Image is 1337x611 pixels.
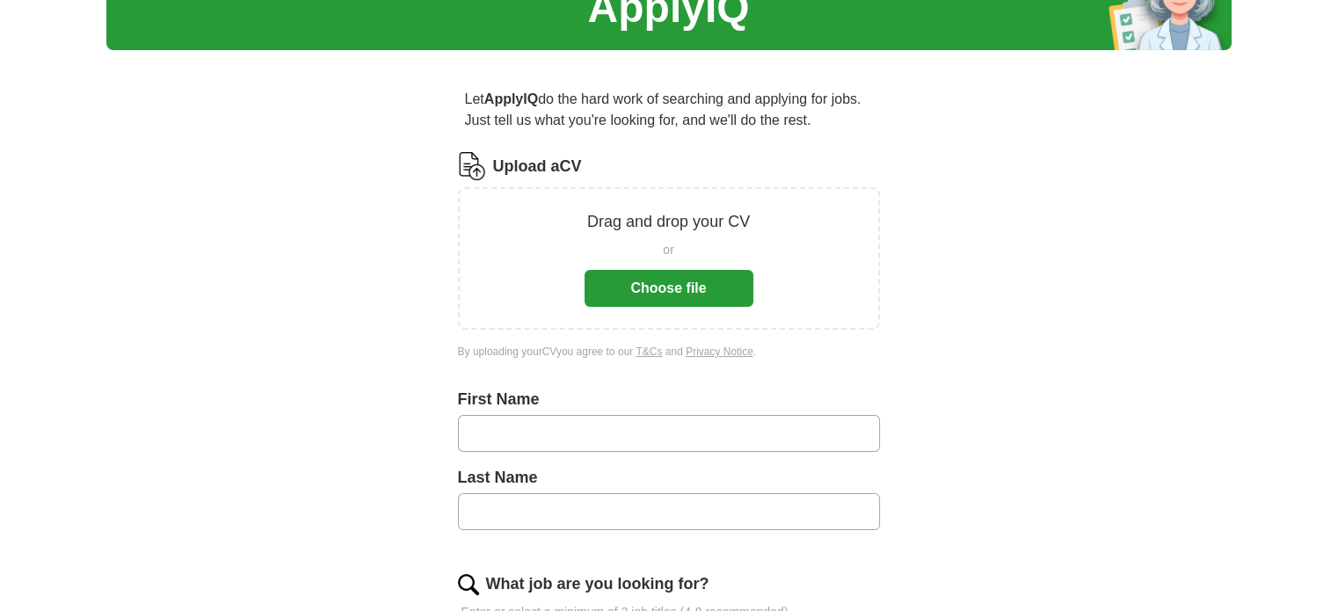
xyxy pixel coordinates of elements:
p: Drag and drop your CV [587,210,750,234]
label: Upload a CV [493,155,582,178]
label: First Name [458,388,880,411]
a: T&Cs [636,346,662,358]
div: By uploading your CV you agree to our and . [458,344,880,360]
label: Last Name [458,466,880,490]
span: or [663,241,673,259]
p: Let do the hard work of searching and applying for jobs. Just tell us what you're looking for, an... [458,82,880,138]
img: CV Icon [458,152,486,180]
button: Choose file [585,270,753,307]
img: search.png [458,574,479,595]
strong: ApplyIQ [484,91,538,106]
a: Privacy Notice [686,346,753,358]
label: What job are you looking for? [486,572,709,596]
